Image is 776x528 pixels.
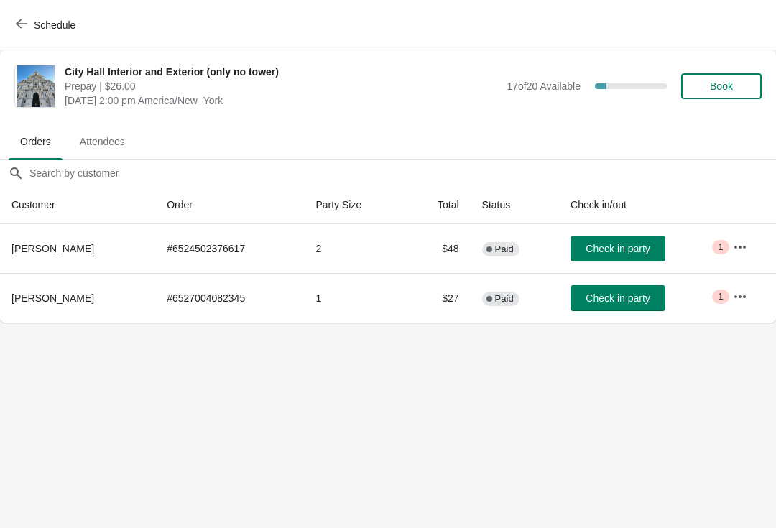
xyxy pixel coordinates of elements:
span: Paid [495,244,514,255]
td: # 6527004082345 [155,273,304,323]
span: Check in party [586,243,650,254]
span: [PERSON_NAME] [11,243,94,254]
th: Status [471,186,559,224]
input: Search by customer [29,160,776,186]
span: Schedule [34,19,75,31]
td: # 6524502376617 [155,224,304,273]
button: Schedule [7,12,87,38]
button: Check in party [571,285,665,311]
span: [PERSON_NAME] [11,292,94,304]
span: City Hall Interior and Exterior (only no tower) [65,65,499,79]
span: Check in party [586,292,650,304]
th: Order [155,186,304,224]
span: 1 [718,241,723,253]
span: Orders [9,129,63,154]
span: 1 [718,291,723,302]
td: 2 [304,224,405,273]
td: 1 [304,273,405,323]
td: $27 [405,273,470,323]
button: Book [681,73,762,99]
button: Check in party [571,236,665,261]
span: Paid [495,293,514,305]
span: Prepay | $26.00 [65,79,499,93]
th: Check in/out [559,186,721,224]
span: 17 of 20 Available [507,80,581,92]
span: [DATE] 2:00 pm America/New_York [65,93,499,108]
td: $48 [405,224,470,273]
th: Total [405,186,470,224]
span: Attendees [68,129,137,154]
img: City Hall Interior and Exterior (only no tower) [17,65,55,107]
th: Party Size [304,186,405,224]
span: Book [710,80,733,92]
